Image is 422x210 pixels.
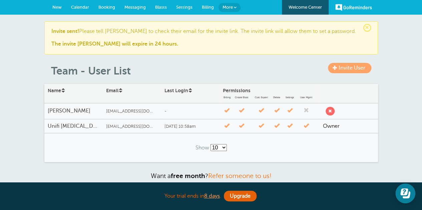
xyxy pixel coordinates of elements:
[204,193,220,199] a: 8 days
[219,3,241,12] a: More
[44,105,103,117] a: [PERSON_NAME]
[103,121,161,132] a: [EMAIL_ADDRESS][DOMAIN_NAME]
[51,65,378,77] h1: Team - User List
[252,96,271,99] span: Cust. Export
[161,120,220,133] a: [DATE] 10:58am
[171,172,205,179] strong: free month
[155,5,167,10] span: Blasts
[98,5,115,10] span: Booking
[48,108,99,114] h4: [PERSON_NAME]
[164,109,166,113] span: -
[52,5,62,10] span: New
[44,189,378,203] div: Your trial ends in .
[44,172,378,180] p: Want a ?
[48,88,65,93] a: Name
[161,105,220,117] a: -
[71,5,89,10] span: Calendar
[224,191,257,201] a: Upgrade
[51,28,79,34] b: Invite sent!
[106,88,123,93] a: Email
[395,183,415,203] iframe: Resource center
[208,172,272,179] a: Refer someone to us!
[51,28,371,48] p: Please tell [PERSON_NAME] to check their email for the invite link. The invite link will allow th...
[223,96,231,99] span: Billing
[44,120,103,133] a: Unifi [MEDICAL_DATA] Care
[339,65,365,71] span: Invite User
[124,5,146,10] span: Messaging
[298,96,315,99] span: User Mgmt
[223,5,233,10] span: More
[272,96,282,99] span: Delete
[48,123,99,129] h4: Unifi [MEDICAL_DATA] Care
[233,96,251,99] span: Create Blast
[323,123,340,129] span: Owner
[106,109,156,114] span: [EMAIL_ADDRESS][DOMAIN_NAME]
[103,105,161,117] a: [EMAIL_ADDRESS][DOMAIN_NAME]
[220,85,320,103] div: Permissions
[195,145,209,151] span: Show
[283,96,297,99] span: Settings
[106,124,156,129] span: [EMAIL_ADDRESS][DOMAIN_NAME]
[164,88,192,93] a: Last Login
[202,5,214,10] span: Billing
[164,124,196,129] span: [DATE] 10:58am
[328,63,371,73] a: Invite User
[51,41,178,47] b: The invite [PERSON_NAME] will expire in 24 hours.
[363,24,371,32] span: ×
[176,5,192,10] span: Settings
